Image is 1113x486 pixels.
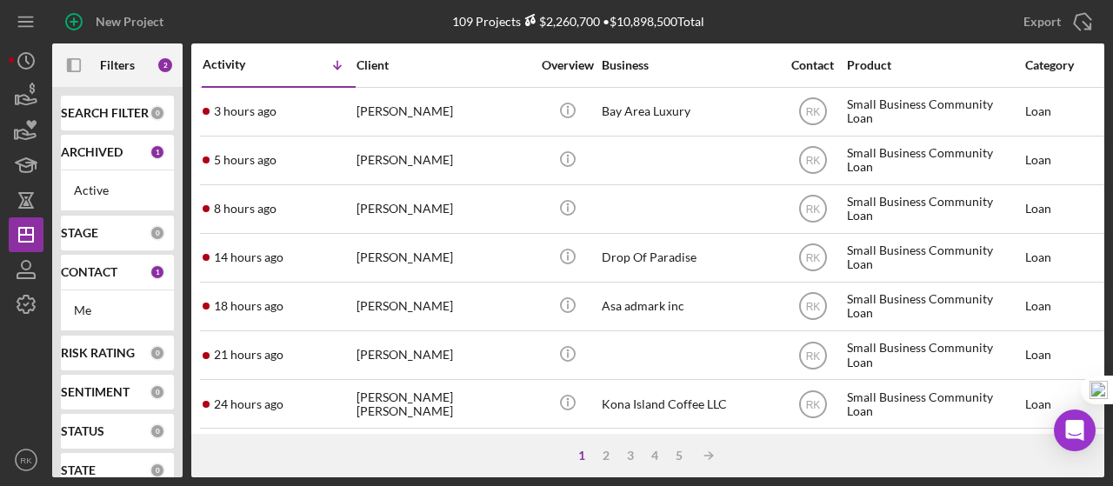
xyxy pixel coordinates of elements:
div: [PERSON_NAME] [357,332,530,378]
div: Small Business Community Loan [847,186,1021,232]
time: 2025-09-30 20:08 [214,104,277,118]
time: 2025-09-30 02:38 [214,348,283,362]
div: [PERSON_NAME] [357,283,530,330]
text: RK [805,155,820,167]
b: SENTIMENT [61,385,130,399]
div: Small Business Community Loan [847,137,1021,183]
div: Bay Area Luxury [602,89,776,135]
div: Drop Of Paradise [602,235,776,281]
div: $2,260,700 [521,14,600,29]
text: RK [805,301,820,313]
time: 2025-09-30 05:28 [214,299,283,313]
div: The Look Salon [602,429,776,476]
div: [PERSON_NAME] [357,429,530,476]
b: SEARCH FILTER [61,106,149,120]
div: 3 [618,449,643,463]
div: New Project [96,4,163,39]
div: Category [1025,58,1106,72]
div: [PERSON_NAME] [357,137,530,183]
div: Product [847,58,1021,72]
div: Business [602,58,776,72]
text: RK [805,252,820,264]
div: Contact [780,58,845,72]
div: Small Business Community Loan [847,381,1021,427]
div: Export [1023,4,1061,39]
time: 2025-09-30 18:26 [214,153,277,167]
div: Loan [1025,89,1106,135]
button: New Project [52,4,181,39]
div: 1 [570,449,594,463]
div: [PERSON_NAME] [PERSON_NAME] [357,381,530,427]
div: 4 [643,449,667,463]
b: STAGE [61,226,98,240]
div: Loan [1025,186,1106,232]
time: 2025-09-30 15:06 [214,202,277,216]
div: Loan [1025,381,1106,427]
div: [PERSON_NAME] [357,89,530,135]
text: RK [805,106,820,118]
div: 1 [150,144,165,160]
button: Export [1006,4,1104,39]
div: 1 [150,264,165,280]
div: Open Intercom Messenger [1054,409,1096,451]
text: RK [805,398,820,410]
div: 2 [157,57,174,74]
div: Active [74,183,161,197]
time: 2025-09-30 08:48 [214,250,283,264]
div: Loan [1025,235,1106,281]
div: Activity [203,57,279,71]
b: STATE [61,463,96,477]
div: Small Business Community Loan [847,429,1021,476]
div: Small Business Community Loan [847,283,1021,330]
text: RK [20,456,32,465]
div: 0 [150,225,165,241]
div: Client [357,58,530,72]
b: RISK RATING [61,346,135,360]
div: Small Business Community Loan [847,235,1021,281]
b: ARCHIVED [61,145,123,159]
div: Kona Island Coffee LLC [602,381,776,427]
time: 2025-09-29 23:32 [214,397,283,411]
b: Filters [100,58,135,72]
div: [PERSON_NAME] [357,235,530,281]
div: 0 [150,345,165,361]
div: Loan [1025,332,1106,378]
div: 5 [667,449,691,463]
div: 0 [150,384,165,400]
b: CONTACT [61,265,117,279]
div: 0 [150,463,165,478]
button: RK [9,443,43,477]
text: RK [805,203,820,216]
div: Loan [1025,283,1106,330]
text: RK [805,350,820,362]
div: 0 [150,423,165,439]
div: 2 [594,449,618,463]
div: Small Business Community Loan [847,89,1021,135]
div: Overview [535,58,600,72]
img: one_i.png [1090,381,1108,399]
div: Loan [1025,137,1106,183]
div: [PERSON_NAME] [357,186,530,232]
div: 0 [150,105,165,121]
div: Asa admark inc [602,283,776,330]
div: Small Business Community Loan [847,332,1021,378]
div: Loan [1025,429,1106,476]
b: STATUS [61,424,104,438]
div: Me [74,303,161,317]
div: 109 Projects • $10,898,500 Total [452,14,704,29]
